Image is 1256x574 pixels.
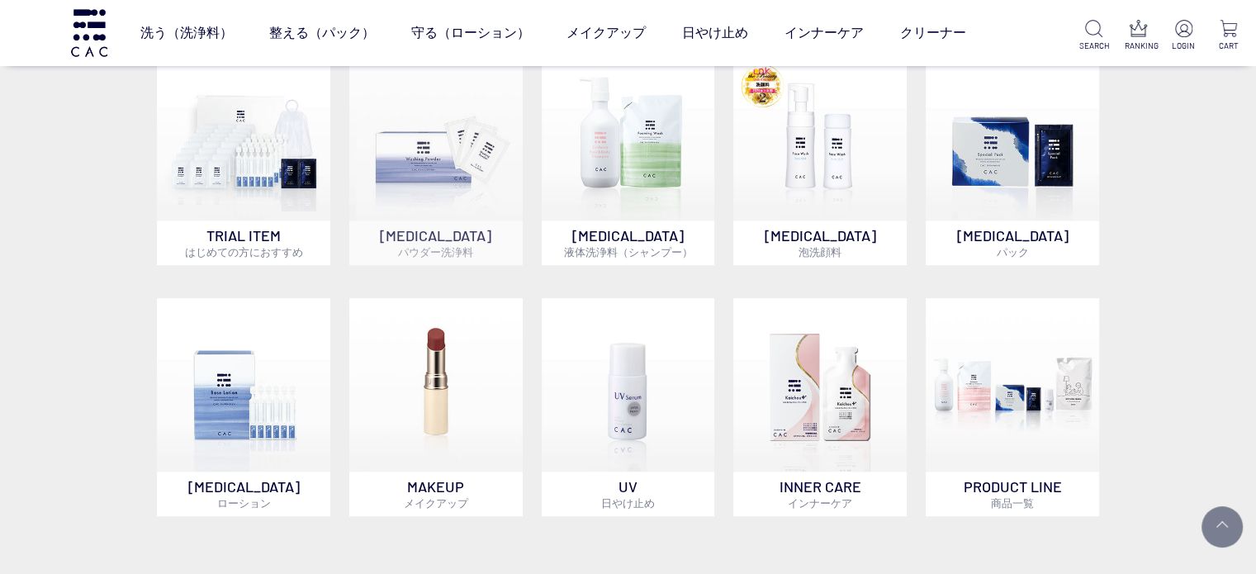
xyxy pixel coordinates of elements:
a: 守る（ローション） [411,10,530,56]
a: 泡洗顔料 [MEDICAL_DATA]泡洗顔料 [733,47,907,265]
p: RANKING [1125,40,1154,52]
a: [MEDICAL_DATA]パック [926,47,1099,265]
a: SEARCH [1079,20,1108,52]
p: INNER CARE [733,472,907,516]
span: 商品一覧 [991,496,1034,510]
span: インナーケア [788,496,852,510]
a: UV日やけ止め [542,298,715,516]
p: [MEDICAL_DATA] [733,221,907,265]
p: PRODUCT LINE [926,472,1099,516]
a: インナーケア [784,10,864,56]
a: [MEDICAL_DATA]パウダー洗浄料 [349,47,523,265]
span: 液体洗浄料（シャンプー） [563,245,692,259]
span: パック [996,245,1028,259]
a: RANKING [1125,20,1154,52]
span: ローション [217,496,271,510]
p: CART [1214,40,1243,52]
p: SEARCH [1079,40,1108,52]
img: インナーケア [733,298,907,472]
img: logo [69,9,110,56]
a: LOGIN [1169,20,1198,52]
a: 日やけ止め [682,10,748,56]
a: インナーケア INNER CAREインナーケア [733,298,907,516]
span: はじめての方におすすめ [185,245,303,259]
img: トライアルセット [157,47,330,221]
span: 日やけ止め [601,496,655,510]
a: PRODUCT LINE商品一覧 [926,298,1099,516]
p: MAKEUP [349,472,523,516]
a: クリーナー [900,10,966,56]
a: MAKEUPメイクアップ [349,298,523,516]
span: 泡洗顔料 [799,245,841,259]
p: TRIAL ITEM [157,221,330,265]
a: [MEDICAL_DATA]ローション [157,298,330,516]
p: [MEDICAL_DATA] [926,221,1099,265]
a: メイクアップ [566,10,646,56]
a: CART [1214,20,1243,52]
a: [MEDICAL_DATA]液体洗浄料（シャンプー） [542,47,715,265]
a: 整える（パック） [269,10,375,56]
p: LOGIN [1169,40,1198,52]
img: 泡洗顔料 [733,47,907,221]
p: [MEDICAL_DATA] [349,221,523,265]
span: パウダー洗浄料 [398,245,473,259]
p: [MEDICAL_DATA] [157,472,330,516]
span: メイクアップ [404,496,468,510]
p: UV [542,472,715,516]
a: 洗う（洗浄料） [140,10,233,56]
a: トライアルセット TRIAL ITEMはじめての方におすすめ [157,47,330,265]
p: [MEDICAL_DATA] [542,221,715,265]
